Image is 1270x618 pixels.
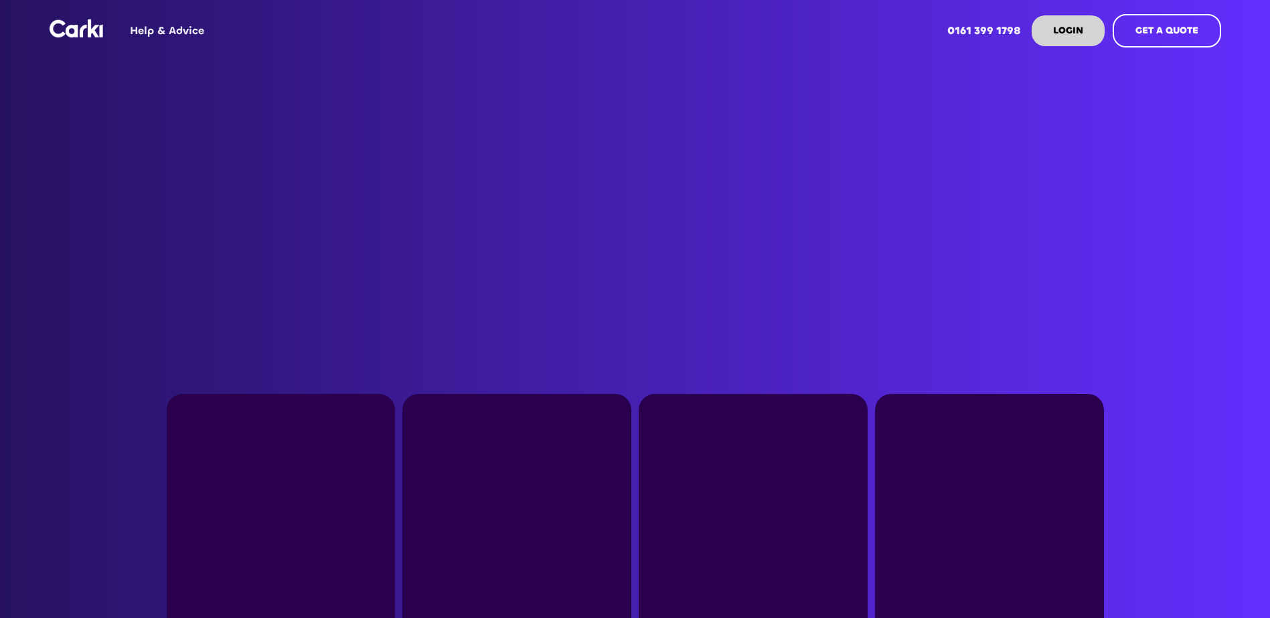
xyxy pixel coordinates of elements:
[1135,24,1198,37] strong: GET A QUOTE
[1032,15,1105,46] a: LOGIN
[1113,14,1221,47] a: GET A QUOTE
[1053,24,1083,37] strong: LOGIN
[947,23,1021,37] strong: 0161 399 1798
[937,5,1032,57] a: 0161 399 1798
[50,19,103,37] img: Logo
[119,5,215,57] a: Help & Advice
